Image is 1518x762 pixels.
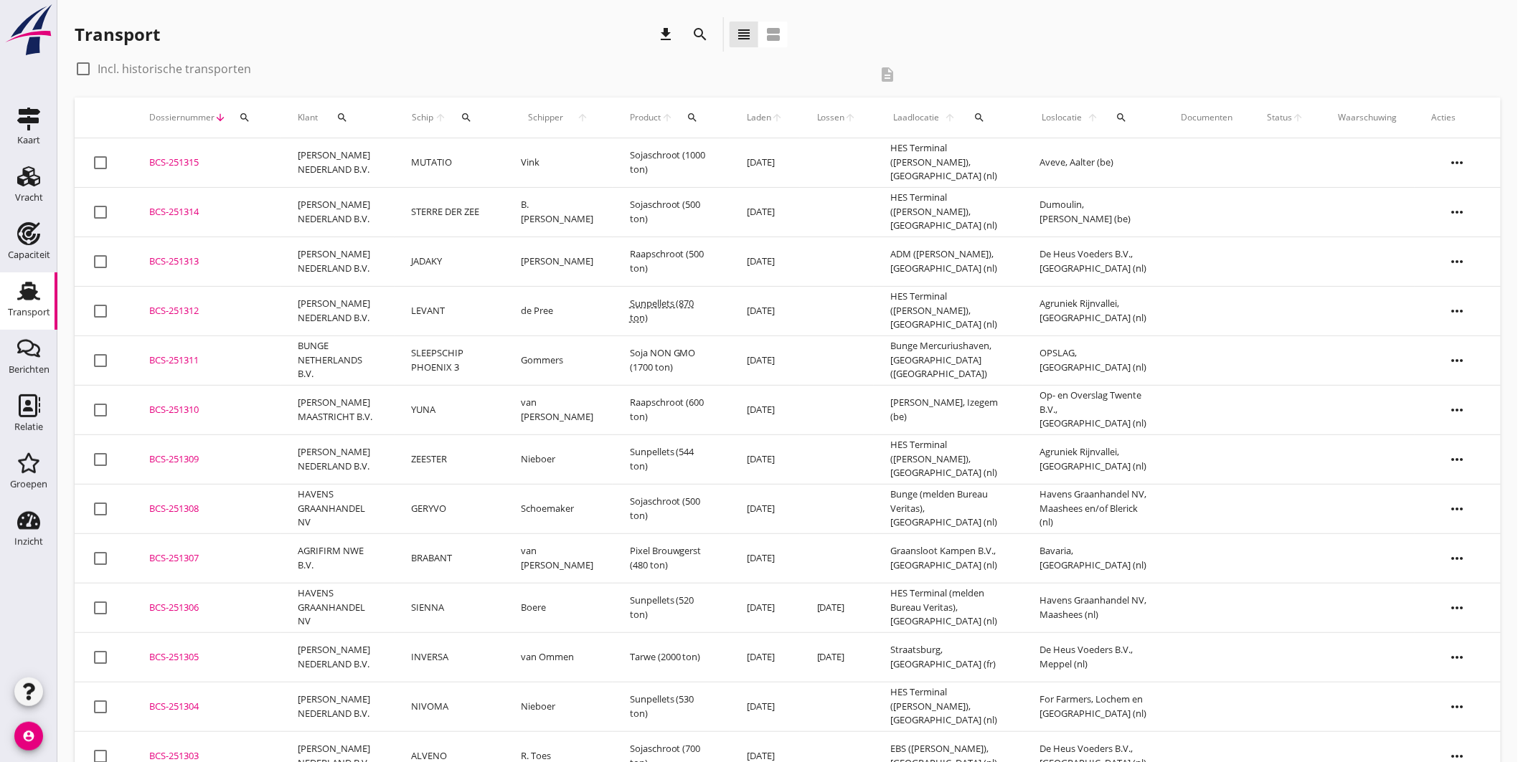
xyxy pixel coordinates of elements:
[8,308,50,317] div: Transport
[280,335,395,385] td: BUNGE NETHERLANDS B.V.
[280,187,395,237] td: [PERSON_NAME] NEDERLAND B.V.
[395,484,504,533] td: GERYVO
[504,484,613,533] td: Schoemaker
[874,583,1023,632] td: HES Terminal (melden Bureau Veritas), [GEOGRAPHIC_DATA] (nl)
[613,533,730,583] td: Pixel Brouwgerst (480 ton)
[280,237,395,286] td: [PERSON_NAME] NEDERLAND B.V.
[17,135,40,145] div: Kaart
[1268,111,1293,124] span: Status
[280,385,395,434] td: [PERSON_NAME] MAASTRICHT B.V.
[149,254,263,269] div: BCS-251313
[730,533,800,583] td: [DATE]
[613,385,730,434] td: Raapschroot (600 ton)
[613,335,730,385] td: Soja NON GMO (1700 ton)
[395,187,504,237] td: STERRE DER ZEE
[149,650,263,665] div: BCS-251305
[280,533,395,583] td: AGRIFIRM NWE B.V.
[730,434,800,484] td: [DATE]
[692,26,709,43] i: search
[9,365,49,374] div: Berichten
[3,4,55,57] img: logo-small.a267ee39.svg
[504,385,613,434] td: van [PERSON_NAME]
[1182,111,1233,124] div: Documenten
[613,632,730,682] td: Tarwe (2000 ton)
[730,286,800,335] td: [DATE]
[395,583,504,632] td: SIENNA
[504,434,613,484] td: Nieboer
[1438,637,1478,677] i: more_horiz
[735,26,753,43] i: view_headline
[504,533,613,583] td: van [PERSON_NAME]
[504,682,613,731] td: Nieboer
[395,533,504,583] td: BRABANT
[280,484,395,533] td: HAVENS GRAANHANDEL NV
[395,237,504,286] td: JADAKY
[1040,111,1085,124] span: Loslocatie
[730,187,800,237] td: [DATE]
[891,111,942,124] span: Laadlocatie
[1438,489,1478,529] i: more_horiz
[149,403,263,417] div: BCS-251310
[395,335,504,385] td: SLEEPSCHIP PHOENIX 3
[1023,434,1164,484] td: Agruniek Rijnvallei, [GEOGRAPHIC_DATA] (nl)
[149,111,214,124] span: Dossiernummer
[214,112,226,123] i: arrow_downward
[504,237,613,286] td: [PERSON_NAME]
[1116,112,1127,123] i: search
[149,156,263,170] div: BCS-251315
[613,484,730,533] td: Sojaschroot (500 ton)
[613,237,730,286] td: Raapschroot (500 ton)
[504,632,613,682] td: van Ommen
[149,502,263,516] div: BCS-251308
[661,112,674,123] i: arrow_upward
[730,138,800,188] td: [DATE]
[395,385,504,434] td: YUNA
[280,682,395,731] td: [PERSON_NAME] NEDERLAND B.V.
[800,632,874,682] td: [DATE]
[14,722,43,751] i: account_circle
[149,353,263,368] div: BCS-251311
[730,632,800,682] td: [DATE]
[747,111,771,124] span: Laden
[613,434,730,484] td: Sunpellets (544 ton)
[613,138,730,188] td: Sojaschroot (1000 ton)
[730,484,800,533] td: [DATE]
[149,601,263,615] div: BCS-251306
[730,385,800,434] td: [DATE]
[1023,583,1164,632] td: Havens Graanhandel NV, Maashees (nl)
[973,112,985,123] i: search
[1023,533,1164,583] td: Bavaria, [GEOGRAPHIC_DATA] (nl)
[14,422,43,432] div: Relatie
[1023,138,1164,188] td: Aveve, Aalter (be)
[395,682,504,731] td: NIVOMA
[239,112,250,123] i: search
[10,480,47,489] div: Groepen
[1085,112,1100,123] i: arrow_upward
[395,286,504,335] td: LEVANT
[1023,237,1164,286] td: De Heus Voeders B.V., [GEOGRAPHIC_DATA] (nl)
[412,111,435,124] span: Schip
[730,237,800,286] td: [DATE]
[874,533,1023,583] td: Graansloot Kampen B.V., [GEOGRAPHIC_DATA] (nl)
[570,112,595,123] i: arrow_upward
[730,583,800,632] td: [DATE]
[14,537,43,546] div: Inzicht
[1339,111,1397,124] div: Waarschuwing
[874,187,1023,237] td: HES Terminal ([PERSON_NAME]), [GEOGRAPHIC_DATA] (nl)
[874,138,1023,188] td: HES Terminal ([PERSON_NAME]), [GEOGRAPHIC_DATA] (nl)
[434,112,447,123] i: arrow_upward
[298,100,377,135] div: Klant
[1438,291,1478,331] i: more_horiz
[874,385,1023,434] td: [PERSON_NAME], Izegem (be)
[98,62,251,76] label: Incl. historische transporten
[280,286,395,335] td: [PERSON_NAME] NEDERLAND B.V.
[395,632,504,682] td: INVERSA
[874,484,1023,533] td: Bunge (melden Bureau Veritas), [GEOGRAPHIC_DATA] (nl)
[874,682,1023,731] td: HES Terminal ([PERSON_NAME]), [GEOGRAPHIC_DATA] (nl)
[845,112,857,123] i: arrow_upward
[1023,385,1164,434] td: Op- en Overslag Twente B.V., [GEOGRAPHIC_DATA] (nl)
[75,23,160,46] div: Transport
[874,237,1023,286] td: ADM ([PERSON_NAME]), [GEOGRAPHIC_DATA] (nl)
[1023,632,1164,682] td: De Heus Voeders B.V., Meppel (nl)
[504,286,613,335] td: de Pree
